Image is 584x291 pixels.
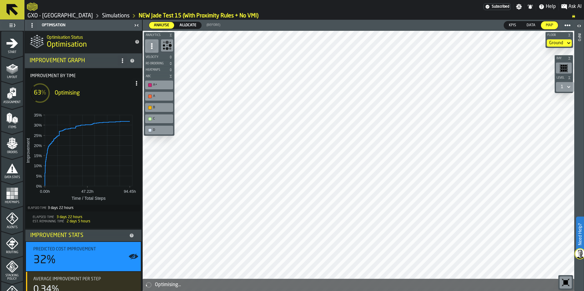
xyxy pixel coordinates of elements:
[153,106,171,110] div: B
[40,189,50,194] text: 0.00h
[1,21,23,30] label: button-toggle-Toggle Full Menu
[1,181,23,206] li: menu Heatmaps
[33,277,136,282] div: Title
[34,90,41,96] span: 63
[1,207,23,231] li: menu Agents
[48,206,74,210] div: 3 days 22 hours
[555,76,566,80] span: Level
[1,56,23,81] li: menu Layout
[558,83,572,91] div: DropdownMenuValue-1
[174,22,202,29] label: button-switch-multi-Allocate
[549,41,563,45] div: DropdownMenuValue-default-floor
[1,76,23,79] span: Layout
[42,23,65,27] span: Optimisation
[1,226,23,229] span: Agents
[144,68,168,72] span: Heatmaps
[33,247,136,252] div: Title
[1,176,23,179] span: Data Stats
[33,254,56,266] div: 32%
[34,163,42,168] text: 10%
[36,174,42,178] text: 5%
[522,21,540,29] div: thumb
[206,23,220,27] span: (Before)
[124,189,136,194] text: 94.45h
[153,117,171,121] div: C
[1,131,23,156] li: menu Orders
[484,3,511,10] a: link-to-/wh/i/a3c616c1-32a4-47e6-8ca0-af4465b04030/settings/billing
[47,40,87,50] span: Optimisation
[177,23,199,28] span: Allocate
[25,69,141,78] label: Title
[559,3,584,10] label: button-toggle-Ask AI
[577,32,581,289] div: Info
[27,1,38,12] a: logo-header
[1,151,23,154] span: Orders
[102,13,130,19] a: link-to-/wh/i/a3c616c1-32a4-47e6-8ca0-af4465b04030
[144,75,168,78] span: ABC
[33,216,54,219] span: Elapsed Time
[57,215,82,219] span: 3 days 22 hours
[146,82,172,88] div: A+
[577,217,583,251] label: Need Help?
[547,39,572,47] div: DropdownMenuValue-default-floor
[144,113,174,124] div: button-toolbar-undefined
[546,3,556,10] span: Help
[568,3,582,10] span: Ask AI
[1,257,23,281] li: menu Stacking Policy
[1,156,23,181] li: menu Data Stats
[561,278,571,287] svg: Reset zoom and position
[546,34,566,37] span: Floor
[144,73,174,79] button: button-
[153,83,171,87] div: A+
[555,55,573,61] button: button-
[139,13,258,19] a: link-to-/wh/i/a3c616c1-32a4-47e6-8ca0-af4465b04030/simulations/54a81b60-4cb7-454b-95b4-6cf0170e00af
[144,56,168,59] span: Velocity
[143,279,574,291] div: alert-Optimising...
[146,104,172,111] div: B
[155,281,572,289] div: Optimising...
[144,278,178,290] a: logo-header
[26,138,31,163] text: Improvement
[33,220,64,223] span: Est. Remaining Time
[132,22,141,29] label: button-toggle-Close me
[33,247,96,252] span: Predicted Cost Improvement
[1,274,23,281] span: Stacking Policy
[34,143,42,148] text: 20%
[55,90,127,96] div: Optimising
[146,93,172,99] div: A
[144,91,174,102] div: button-toolbar-undefined
[25,31,142,53] div: title-Optimisation
[506,23,519,28] span: KPIs
[144,102,174,113] div: button-toolbar-undefined
[34,113,42,117] text: 35%
[27,12,582,20] nav: Breadcrumb
[525,4,536,10] label: button-toggle-Notifications
[47,34,130,40] h2: Sub Title
[555,57,566,60] span: Bay
[513,4,524,10] label: button-toggle-Settings
[558,275,573,290] div: button-toolbar-undefined
[524,23,538,28] span: Data
[541,21,558,29] div: thumb
[81,189,93,194] text: 47.22h
[34,123,42,128] text: 30%
[28,207,46,210] label: Elapsed Time
[149,22,174,29] label: button-switch-multi-Analyse
[543,23,556,28] span: Map
[153,94,171,98] div: A
[26,242,141,271] div: stat-Predicted Cost Improvement
[146,116,172,122] div: C
[129,242,138,271] label: button-toggle-Show on Map
[151,23,172,28] span: Analyse
[546,32,573,38] button: button-
[144,54,174,60] button: button-
[1,51,23,54] span: Start
[36,184,42,189] text: 0%
[574,20,584,291] header: Info
[144,60,174,66] button: button-
[30,232,127,239] div: Improvement Stats
[175,22,201,29] div: thumb
[1,81,23,106] li: menu Assignment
